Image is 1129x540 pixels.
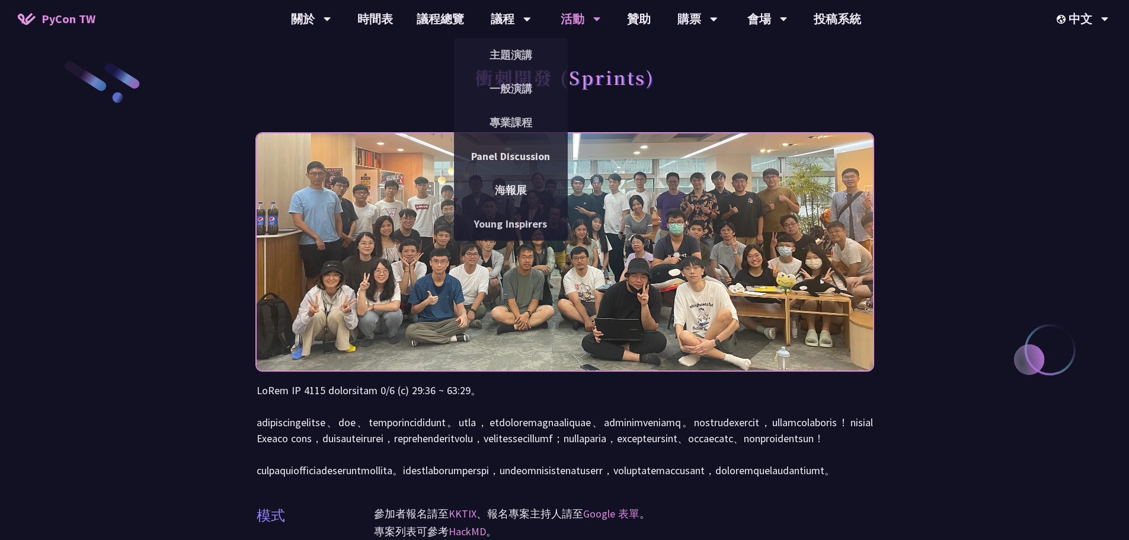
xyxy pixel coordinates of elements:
a: Panel Discussion [454,142,568,170]
p: 參加者報名請至 、報名專案主持人請至 。 [374,505,873,523]
a: Google 表單 [583,507,639,520]
img: Locale Icon [1057,15,1069,24]
p: 模式 [257,505,285,526]
a: PyCon TW [6,4,107,34]
a: 主題演講 [454,41,568,69]
p: LoRem IP 4115 dolorsitam 0/6 (c) 29:36 ~ 63:29。 adipiscingelitse、doe、temporincididunt。utla，etdolo... [257,382,873,478]
a: Young Inspirers [454,210,568,238]
a: 專業課程 [454,108,568,136]
img: Home icon of PyCon TW 2025 [18,13,36,25]
span: PyCon TW [41,10,95,28]
img: Photo of PyCon Taiwan Sprints [257,101,873,402]
a: 海報展 [454,176,568,204]
a: HackMD [449,525,486,538]
a: 一般演講 [454,75,568,103]
a: KKTIX [449,507,476,520]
